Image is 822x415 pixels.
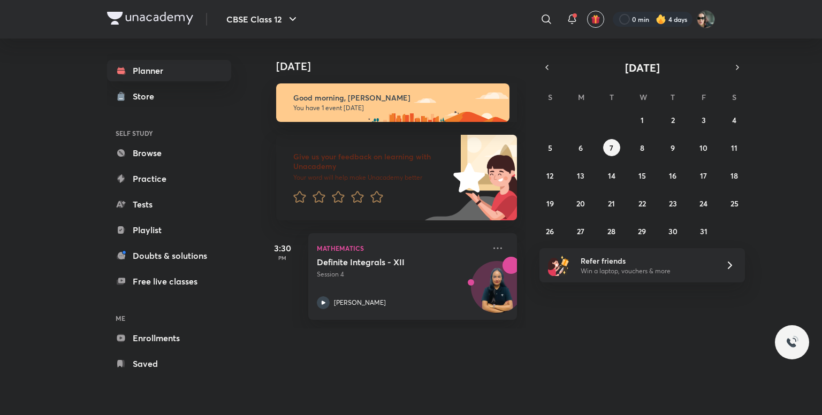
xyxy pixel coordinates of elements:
h6: Give us your feedback on learning with Unacademy [293,152,450,171]
abbr: October 3, 2025 [702,115,706,125]
abbr: October 24, 2025 [699,198,707,209]
img: Arihant [697,10,715,28]
abbr: October 21, 2025 [608,198,615,209]
button: October 14, 2025 [603,167,620,184]
abbr: October 8, 2025 [640,143,644,153]
p: PM [261,255,304,261]
button: October 29, 2025 [634,222,651,240]
button: October 30, 2025 [664,222,681,240]
abbr: October 2, 2025 [671,115,675,125]
h4: [DATE] [276,60,528,73]
button: October 26, 2025 [542,222,559,240]
button: October 6, 2025 [572,139,589,156]
abbr: October 26, 2025 [546,226,554,236]
h5: 3:30 [261,242,304,255]
abbr: October 16, 2025 [669,171,676,181]
a: Tests [107,194,231,215]
button: October 25, 2025 [726,195,743,212]
button: October 7, 2025 [603,139,620,156]
button: avatar [587,11,604,28]
h6: SELF STUDY [107,124,231,142]
p: Win a laptop, vouchers & more [581,266,712,276]
p: [PERSON_NAME] [334,298,386,308]
p: You have 1 event [DATE] [293,104,500,112]
abbr: October 27, 2025 [577,226,584,236]
abbr: Thursday [671,92,675,102]
a: Planner [107,60,231,81]
button: October 9, 2025 [664,139,681,156]
button: October 24, 2025 [695,195,712,212]
abbr: October 12, 2025 [546,171,553,181]
a: Saved [107,353,231,374]
abbr: October 30, 2025 [668,226,678,236]
abbr: October 29, 2025 [638,226,646,236]
img: morning [276,83,509,122]
a: Enrollments [107,327,231,349]
img: avatar [591,14,600,24]
img: Company Logo [107,12,193,25]
button: October 23, 2025 [664,195,681,212]
abbr: October 17, 2025 [700,171,707,181]
h6: ME [107,309,231,327]
button: CBSE Class 12 [220,9,306,30]
p: Your word will help make Unacademy better [293,173,450,182]
abbr: October 18, 2025 [730,171,738,181]
h6: Good morning, [PERSON_NAME] [293,93,500,103]
button: October 21, 2025 [603,195,620,212]
span: [DATE] [625,60,660,75]
a: Free live classes [107,271,231,292]
abbr: October 20, 2025 [576,198,585,209]
button: October 8, 2025 [634,139,651,156]
abbr: Sunday [548,92,552,102]
abbr: October 5, 2025 [548,143,552,153]
a: Browse [107,142,231,164]
abbr: October 22, 2025 [638,198,646,209]
abbr: Saturday [732,92,736,102]
button: October 2, 2025 [664,111,681,128]
abbr: October 10, 2025 [699,143,707,153]
button: October 11, 2025 [726,139,743,156]
button: October 17, 2025 [695,167,712,184]
abbr: October 28, 2025 [607,226,615,236]
h6: Refer friends [581,255,712,266]
button: October 18, 2025 [726,167,743,184]
button: October 22, 2025 [634,195,651,212]
button: October 20, 2025 [572,195,589,212]
abbr: Monday [578,92,584,102]
button: October 28, 2025 [603,222,620,240]
button: October 3, 2025 [695,111,712,128]
img: Avatar [471,267,523,318]
button: October 4, 2025 [726,111,743,128]
button: October 16, 2025 [664,167,681,184]
img: ttu [786,336,798,349]
p: Mathematics [317,242,485,255]
abbr: Wednesday [640,92,647,102]
abbr: October 14, 2025 [608,171,615,181]
img: streak [656,14,666,25]
abbr: October 9, 2025 [671,143,675,153]
button: October 19, 2025 [542,195,559,212]
button: October 13, 2025 [572,167,589,184]
abbr: October 23, 2025 [669,198,677,209]
button: October 5, 2025 [542,139,559,156]
img: referral [548,255,569,276]
button: October 27, 2025 [572,222,589,240]
abbr: October 13, 2025 [577,171,584,181]
img: feedback_image [417,135,517,220]
abbr: October 19, 2025 [546,198,554,209]
abbr: Tuesday [610,92,614,102]
a: Store [107,86,231,107]
button: October 1, 2025 [634,111,651,128]
button: [DATE] [554,60,730,75]
a: Company Logo [107,12,193,27]
a: Playlist [107,219,231,241]
abbr: October 15, 2025 [638,171,646,181]
a: Doubts & solutions [107,245,231,266]
div: Store [133,90,161,103]
abbr: October 4, 2025 [732,115,736,125]
abbr: October 31, 2025 [700,226,707,236]
abbr: October 7, 2025 [610,143,613,153]
p: Session 4 [317,270,485,279]
abbr: October 6, 2025 [579,143,583,153]
abbr: October 1, 2025 [641,115,644,125]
